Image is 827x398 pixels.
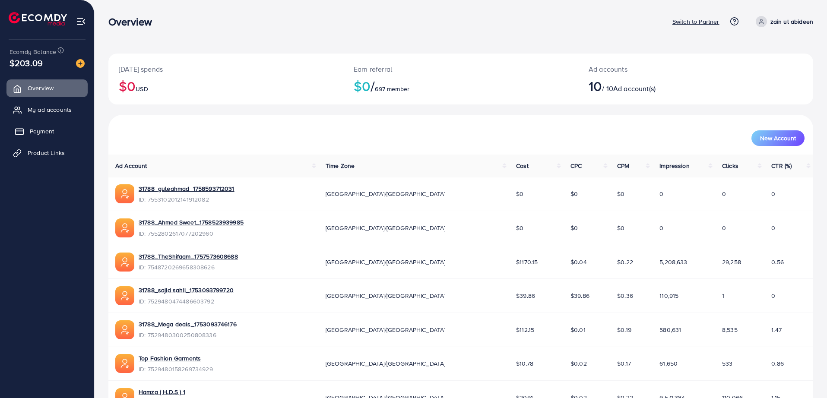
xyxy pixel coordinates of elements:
span: CPC [570,161,582,170]
h3: Overview [108,16,159,28]
span: 5,208,633 [659,258,687,266]
iframe: Chat [790,359,821,392]
span: 8,535 [722,325,738,334]
span: $0 [516,224,523,232]
img: image [76,59,85,68]
span: $0 [570,190,578,198]
span: Product Links [28,148,65,157]
span: $0.02 [570,359,587,368]
p: Ad accounts [589,64,744,74]
span: ID: 7529480300250808336 [139,331,237,339]
span: Ad account(s) [613,84,656,93]
span: Ecomdy Balance [10,47,56,56]
span: 0 [722,190,726,198]
span: 29,258 [722,258,741,266]
span: $1170.15 [516,258,538,266]
img: ic-ads-acc.e4c84228.svg [115,286,134,305]
span: [GEOGRAPHIC_DATA]/[GEOGRAPHIC_DATA] [326,325,446,334]
img: ic-ads-acc.e4c84228.svg [115,184,134,203]
span: CTR (%) [771,161,792,170]
span: 697 member [375,85,409,93]
span: Payment [30,127,54,136]
img: ic-ads-acc.e4c84228.svg [115,320,134,339]
span: $0 [617,224,624,232]
img: ic-ads-acc.e4c84228.svg [115,218,134,237]
span: Ad Account [115,161,147,170]
a: 31788_Mega deals_1753093746176 [139,320,237,329]
span: $112.15 [516,325,534,334]
span: Overview [28,84,54,92]
span: 0.56 [771,258,784,266]
a: Overview [6,79,88,97]
span: 0 [659,224,663,232]
span: $0 [570,224,578,232]
span: $0.22 [617,258,633,266]
a: 31788_TheShifaam_1757573608688 [139,252,238,261]
span: $39.86 [516,291,535,300]
span: ID: 7529480474486603792 [139,297,234,306]
span: [GEOGRAPHIC_DATA]/[GEOGRAPHIC_DATA] [326,224,446,232]
span: [GEOGRAPHIC_DATA]/[GEOGRAPHIC_DATA] [326,258,446,266]
span: $0.36 [617,291,633,300]
span: $203.09 [10,57,43,69]
span: 10 [589,76,602,96]
span: $0.17 [617,359,631,368]
span: / [371,76,375,96]
span: 1 [722,291,724,300]
a: zain ul abideen [752,16,813,27]
span: 0 [771,224,775,232]
span: 0 [722,224,726,232]
a: 31788_guleahmad_1758593712031 [139,184,234,193]
span: CPM [617,161,629,170]
img: menu [76,16,86,26]
span: Cost [516,161,529,170]
span: 0 [771,291,775,300]
span: [GEOGRAPHIC_DATA]/[GEOGRAPHIC_DATA] [326,291,446,300]
p: zain ul abideen [770,16,813,27]
span: 0.86 [771,359,784,368]
span: ID: 7548720269658308626 [139,263,238,272]
a: 31788_sajid sahil_1753093799720 [139,286,234,294]
a: Top Fashion Garments [139,354,213,363]
span: ID: 7529480158269734929 [139,365,213,373]
span: $0.04 [570,258,587,266]
span: 61,650 [659,359,678,368]
h2: / 10 [589,78,744,94]
span: $0.19 [617,325,631,334]
a: Hamza ( H.D.S ) 1 [139,388,212,396]
span: ID: 7552802617077202960 [139,229,244,238]
img: ic-ads-acc.e4c84228.svg [115,253,134,272]
span: My ad accounts [28,105,72,114]
span: 580,631 [659,325,681,334]
span: Impression [659,161,690,170]
span: Clicks [722,161,738,170]
a: 31788_Ahmed Sweet_1758523939985 [139,218,244,227]
a: Payment [6,123,88,140]
span: 0 [659,190,663,198]
span: ID: 7553102012141912082 [139,195,234,204]
span: $0 [516,190,523,198]
img: logo [9,12,67,25]
span: $0 [617,190,624,198]
span: 0 [771,190,775,198]
span: $0.01 [570,325,586,334]
span: [GEOGRAPHIC_DATA]/[GEOGRAPHIC_DATA] [326,190,446,198]
a: My ad accounts [6,101,88,118]
span: $39.86 [570,291,589,300]
span: USD [136,85,148,93]
span: 533 [722,359,732,368]
h2: $0 [354,78,568,94]
button: New Account [751,130,805,146]
span: Time Zone [326,161,355,170]
p: [DATE] spends [119,64,333,74]
span: 1.47 [771,325,782,334]
span: New Account [760,135,796,141]
span: [GEOGRAPHIC_DATA]/[GEOGRAPHIC_DATA] [326,359,446,368]
a: Product Links [6,144,88,161]
p: Switch to Partner [672,16,719,27]
span: $10.78 [516,359,533,368]
span: 110,915 [659,291,678,300]
p: Earn referral [354,64,568,74]
img: ic-ads-acc.e4c84228.svg [115,354,134,373]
